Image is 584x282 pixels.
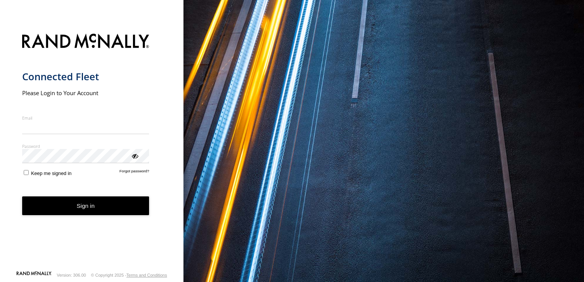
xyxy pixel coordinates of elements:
[22,32,149,52] img: Rand McNally
[127,273,167,277] a: Terms and Conditions
[120,169,149,176] a: Forgot password?
[91,273,167,277] div: © Copyright 2025 -
[131,152,138,159] div: ViewPassword
[57,273,86,277] div: Version: 306.00
[22,115,149,121] label: Email
[22,89,149,97] h2: Please Login to Your Account
[22,70,149,83] h1: Connected Fleet
[22,196,149,215] button: Sign in
[22,29,162,271] form: main
[16,271,52,279] a: Visit our Website
[22,143,149,149] label: Password
[24,170,29,175] input: Keep me signed in
[31,170,71,176] span: Keep me signed in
